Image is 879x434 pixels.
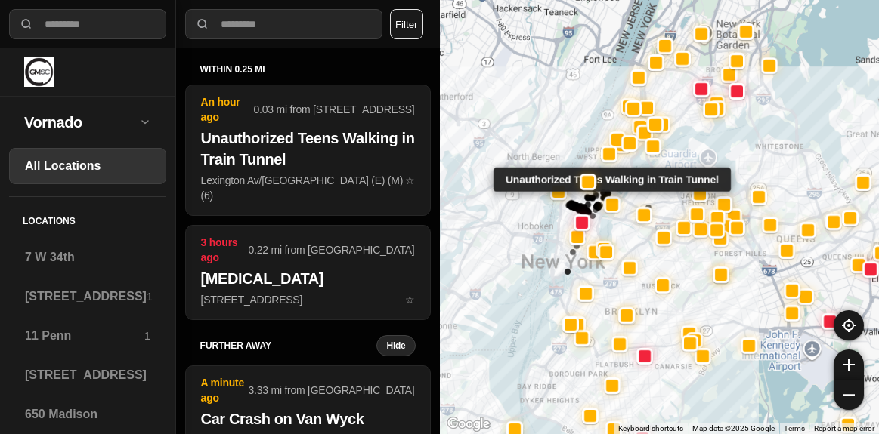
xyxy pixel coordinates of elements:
[201,375,249,405] p: A minute ago
[201,173,415,203] p: Lexington Av/[GEOGRAPHIC_DATA] (E) (M) (6)
[201,94,254,125] p: An hour ago
[604,196,621,213] button: Unauthorized Teens Walking in Train Tunnel
[834,310,864,340] button: recenter
[25,157,150,175] h3: All Locations
[376,335,415,356] button: Hide
[200,340,377,352] h5: further away
[784,424,805,432] a: Terms (opens in new tab)
[254,102,415,117] p: 0.03 mi from [STREET_ADDRESS]
[201,128,415,170] h2: Unauthorized Teens Walking in Train Tunnel
[834,380,864,410] button: zoom-out
[9,239,166,275] a: 7 W 34th
[201,235,249,265] p: 3 hours ago
[185,174,431,186] a: An hour ago0.03 mi from [STREET_ADDRESS]Unauthorized Teens Walking in Train TunnelLexington Av/[G...
[9,396,166,432] a: 650 Madison
[9,197,166,239] h5: Locations
[25,288,147,306] h3: [STREET_ADDRESS]
[405,174,415,186] span: star
[9,148,166,184] a: All Locations
[25,405,150,423] h3: 650 Madison
[19,17,34,32] img: search
[494,168,731,192] div: Unauthorized Teens Walking in Train Tunnel
[185,293,431,306] a: 3 hours ago0.22 mi from [GEOGRAPHIC_DATA][MEDICAL_DATA][STREET_ADDRESS]star
[834,349,864,380] button: zoom-in
[25,366,150,384] h3: [STREET_ADDRESS]
[9,279,166,315] a: [STREET_ADDRESS]1
[195,17,210,32] img: search
[201,292,415,307] p: [STREET_ADDRESS]
[24,112,139,133] h2: Vornado
[814,424,874,432] a: Report a map error
[249,383,415,398] p: 3.33 mi from [GEOGRAPHIC_DATA]
[139,115,151,128] img: open
[9,357,166,393] a: [STREET_ADDRESS]
[386,340,405,352] small: Hide
[9,318,166,354] a: 11 Penn1
[185,85,431,216] button: An hour ago0.03 mi from [STREET_ADDRESS]Unauthorized Teens Walking in Train TunnelLexington Av/[G...
[444,414,494,434] a: Open this area in Google Maps (opens a new window)
[842,319,856,332] img: recenter
[444,414,494,434] img: Google
[25,248,150,266] h3: 7 W 34th
[201,268,415,289] h2: [MEDICAL_DATA]
[843,359,855,371] img: zoom-in
[200,63,416,75] h5: within 0.25 mi
[24,57,54,87] img: logo
[692,424,775,432] span: Map data ©2025 Google
[25,327,144,345] h3: 11 Penn
[405,294,415,306] span: star
[185,225,431,320] button: 3 hours ago0.22 mi from [GEOGRAPHIC_DATA][MEDICAL_DATA][STREET_ADDRESS]star
[144,328,150,343] p: 1
[843,389,855,401] img: zoom-out
[249,242,415,257] p: 0.22 mi from [GEOGRAPHIC_DATA]
[147,289,153,304] p: 1
[390,9,423,39] button: Filter
[618,423,683,434] button: Keyboard shortcuts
